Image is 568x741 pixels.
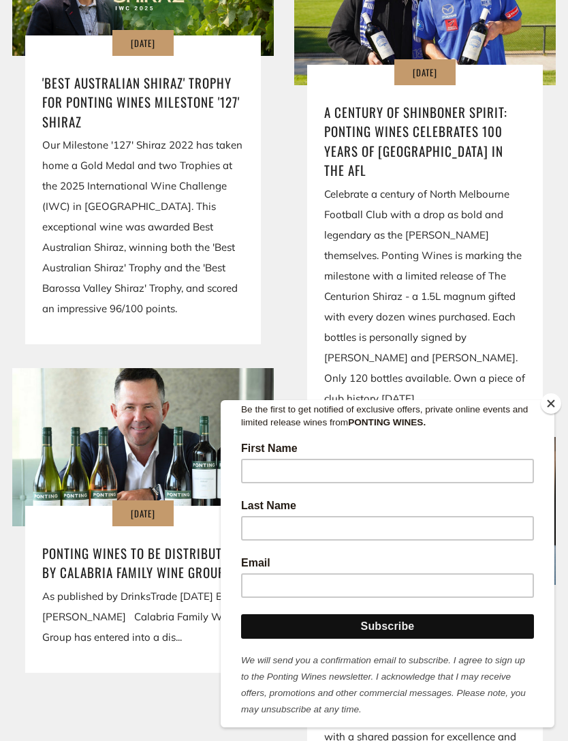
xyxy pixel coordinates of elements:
[20,447,313,472] input: Subscribe
[20,275,313,292] label: First Name
[324,102,526,180] a: A Century of Shinboner Spirit: Ponting Wines Celebrates 100 Years of [GEOGRAPHIC_DATA] in the AFL
[131,36,155,50] time: [DATE]
[42,73,244,132] a: 'Best Australian Shiraz' Trophy for Ponting Wines Milestone '127' Shiraz
[131,506,155,520] time: [DATE]
[20,184,313,210] p: Join [PERSON_NAME]'s team at and as a welcome, get
[42,135,244,319] div: Our Milestone '127' Shiraz 2022 has taken home a Gold Medal and two Trophies at the 2025 Internat...
[20,488,305,547] span: We will send you a confirmation email to subscribe. I agree to sign up to the Ponting Wines newsl...
[20,210,313,236] p: Hear [PERSON_NAME]'s commentary on the world of cricket, sport and wine.
[20,236,313,262] p: Be the first to get notified of exclusive offers, private online events and limited release wines...
[42,586,244,648] div: As published by DrinksTrade [DATE] By [PERSON_NAME] Calabria Family Wine Group has entered into a...
[20,390,313,406] label: Email
[12,368,274,526] img: Ponting Wines to be distributed by Calabria Family Wine Group
[413,65,437,79] time: [DATE]
[127,250,205,260] strong: PONTING WINES.
[324,184,526,409] div: Celebrate a century of North Melbourne Football Club with a drop as bold and legendary as the [PE...
[106,159,228,174] strong: JOIN THE FIRST XI
[33,198,134,209] strong: $25 off your first order.
[156,185,231,196] strong: PONTING WINES
[541,393,561,414] button: Close
[20,333,313,349] label: Last Name
[204,16,364,37] strong: JOIN THE FIRST XI
[15,53,553,78] button: SUBSCRIBE
[42,543,244,582] a: Ponting Wines to be distributed by Calabria Family Wine Group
